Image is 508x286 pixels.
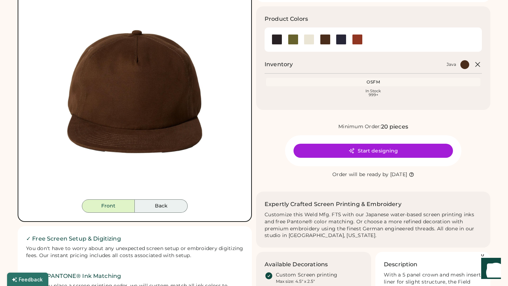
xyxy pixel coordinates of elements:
h2: ✓ Free Screen Setup & Digitizing [26,235,243,243]
h3: Available Decorations [265,260,328,269]
div: Minimum Order: [338,123,381,130]
div: In Stock 999+ [267,89,479,97]
h3: Product Colors [265,15,308,23]
button: Front [82,199,135,213]
div: Max size: 4.5" x 2.5" [276,279,315,284]
button: Back [135,199,188,213]
h2: ✓ Free PANTONE® Ink Matching [26,272,243,280]
div: OSFM [267,79,479,85]
div: Java [447,62,456,67]
div: [DATE] [390,171,407,178]
h3: Description [384,260,418,269]
h2: Expertly Crafted Screen Printing & Embroidery [265,200,401,209]
h2: Inventory [265,60,293,69]
div: Order will be ready by [332,171,389,178]
div: Custom Screen printing [276,272,338,279]
div: You don't have to worry about any unexpected screen setup or embroidery digitizing fees. Our inst... [26,245,243,259]
div: Customize this Weld Mfg. FTS with our Japanese water-based screen printing inks and free Pantone®... [265,211,482,240]
button: Start designing [294,144,453,158]
div: 20 pieces [381,123,408,131]
iframe: Front Chat [474,254,505,285]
